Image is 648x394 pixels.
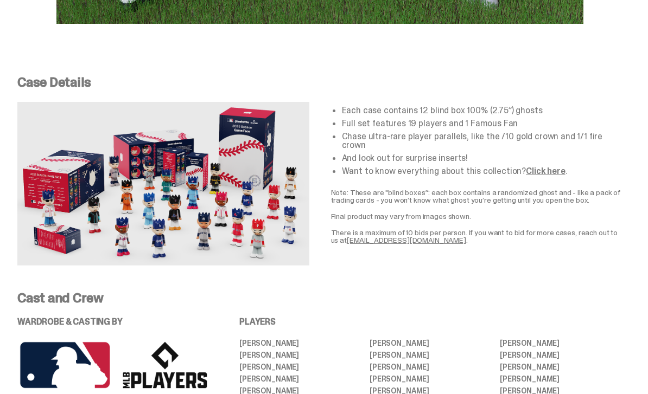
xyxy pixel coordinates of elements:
li: [PERSON_NAME] [370,339,492,347]
p: WARDROBE & CASTING BY [17,318,209,326]
p: Cast and Crew [17,292,622,305]
li: Full set features 19 players and 1 Famous Fan [342,119,623,128]
li: [PERSON_NAME] [500,351,622,359]
p: Case Details [17,76,622,89]
a: [EMAIL_ADDRESS][DOMAIN_NAME] [347,235,466,245]
p: Note: These are "blind boxes”: each box contains a randomized ghost and - like a pack of trading ... [331,189,623,204]
li: And look out for surprise inserts! [342,154,623,163]
img: MLB%20logos.png [17,339,207,391]
p: There is a maximum of 10 bids per person. If you want to bid for more cases, reach out to us at . [331,229,623,244]
a: Click here [526,165,565,177]
li: Want to know everything about this collection? . [342,167,623,176]
li: [PERSON_NAME] [500,339,622,347]
li: Each case contains 12 blind box 100% (2.75”) ghosts [342,106,623,115]
li: [PERSON_NAME] [239,339,362,347]
li: [PERSON_NAME] [239,375,362,383]
li: [PERSON_NAME] [370,351,492,359]
li: [PERSON_NAME] [500,363,622,371]
li: [PERSON_NAME] [500,375,622,383]
li: [PERSON_NAME] [239,363,362,371]
li: [PERSON_NAME] [370,363,492,371]
li: [PERSON_NAME] [239,351,362,359]
li: [PERSON_NAME] [370,375,492,383]
p: Final product may vary from images shown. [331,212,623,220]
li: Chase ultra-rare player parallels, like the /10 gold crown and 1/1 fire crown [342,132,623,150]
img: Case%20Details.png [17,102,309,266]
p: PLAYERS [239,318,622,326]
